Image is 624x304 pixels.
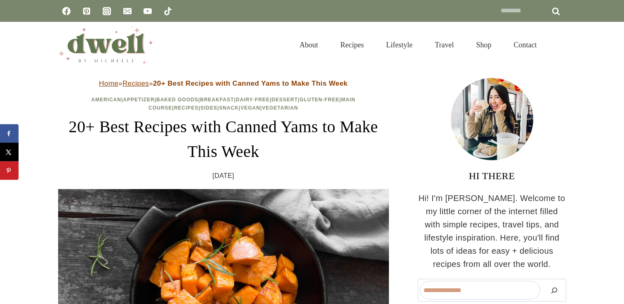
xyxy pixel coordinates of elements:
[174,105,199,111] a: Recipes
[288,32,329,58] a: About
[271,97,298,103] a: Dessert
[99,3,115,19] a: Instagram
[58,26,153,64] img: DWELL by michelle
[119,3,136,19] a: Email
[212,171,234,181] time: [DATE]
[219,105,239,111] a: Snack
[299,97,339,103] a: Gluten-Free
[91,97,121,103] a: American
[236,97,270,103] a: Dairy-Free
[123,97,154,103] a: Appetizer
[288,32,548,58] nav: Primary Navigation
[503,32,548,58] a: Contact
[91,97,356,110] span: | | | | | | | | | | | |
[240,105,260,111] a: Vegan
[418,192,566,271] p: Hi! I'm [PERSON_NAME]. Welcome to my little corner of the internet filled with simple recipes, tr...
[375,32,424,58] a: Lifestyle
[200,97,234,103] a: Breakfast
[99,80,118,87] a: Home
[552,38,566,52] button: View Search Form
[160,3,176,19] a: TikTok
[329,32,375,58] a: Recipes
[58,115,389,164] h1: 20+ Best Recipes with Canned Yams to Make This Week
[418,168,566,183] h3: HI THERE
[78,3,95,19] a: Pinterest
[156,97,198,103] a: Baked Goods
[122,80,149,87] a: Recipes
[544,281,564,299] button: Search
[200,105,217,111] a: Sides
[58,3,75,19] a: Facebook
[153,80,348,87] strong: 20+ Best Recipes with Canned Yams to Make This Week
[139,3,156,19] a: YouTube
[465,32,502,58] a: Shop
[424,32,465,58] a: Travel
[99,80,348,87] span: » »
[262,105,298,111] a: Vegetarian
[148,97,356,110] a: Main Course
